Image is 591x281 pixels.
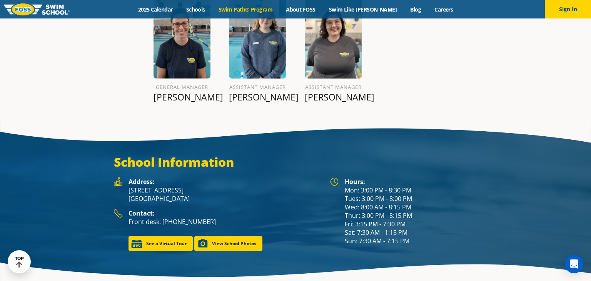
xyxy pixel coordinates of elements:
[129,217,322,226] p: Front desk: [PHONE_NUMBER]
[129,186,322,203] p: [STREET_ADDRESS] [GEOGRAPHIC_DATA]
[15,256,24,268] div: TOP
[305,92,362,102] p: [PERSON_NAME]
[194,236,262,251] a: View School Photos
[129,209,155,217] strong: Contact:
[345,177,365,186] strong: Hours:
[279,6,322,13] a: About FOSS
[322,6,404,13] a: Swim Like [PERSON_NAME]
[129,177,155,186] strong: Address:
[4,3,70,15] img: FOSS Swim School Logo
[305,82,362,92] h6: Assistant Manager
[229,92,286,102] p: [PERSON_NAME]
[179,6,212,13] a: Schools
[114,154,477,170] h3: School Information
[114,209,122,218] img: Foss Location Contact
[114,177,122,186] img: Foss Location Address
[131,6,179,13] a: 2025 Calendar
[565,255,583,273] div: Open Intercom Messenger
[154,92,211,102] p: [PERSON_NAME]
[129,236,193,251] a: See a Virtual Tour
[154,82,211,92] h6: General Manager
[212,6,279,13] a: Swim Path® Program
[404,6,428,13] a: Blog
[229,82,286,92] h6: Assistant Manager
[345,177,477,245] div: Mon: 3:00 PM - 8:30 PM Tues: 3:00 PM - 8:00 PM Wed: 8:00 AM - 8:15 PM Thur: 3:00 PM - 8:15 PM Fri...
[428,6,460,13] a: Careers
[330,177,339,186] img: Foss Location Hours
